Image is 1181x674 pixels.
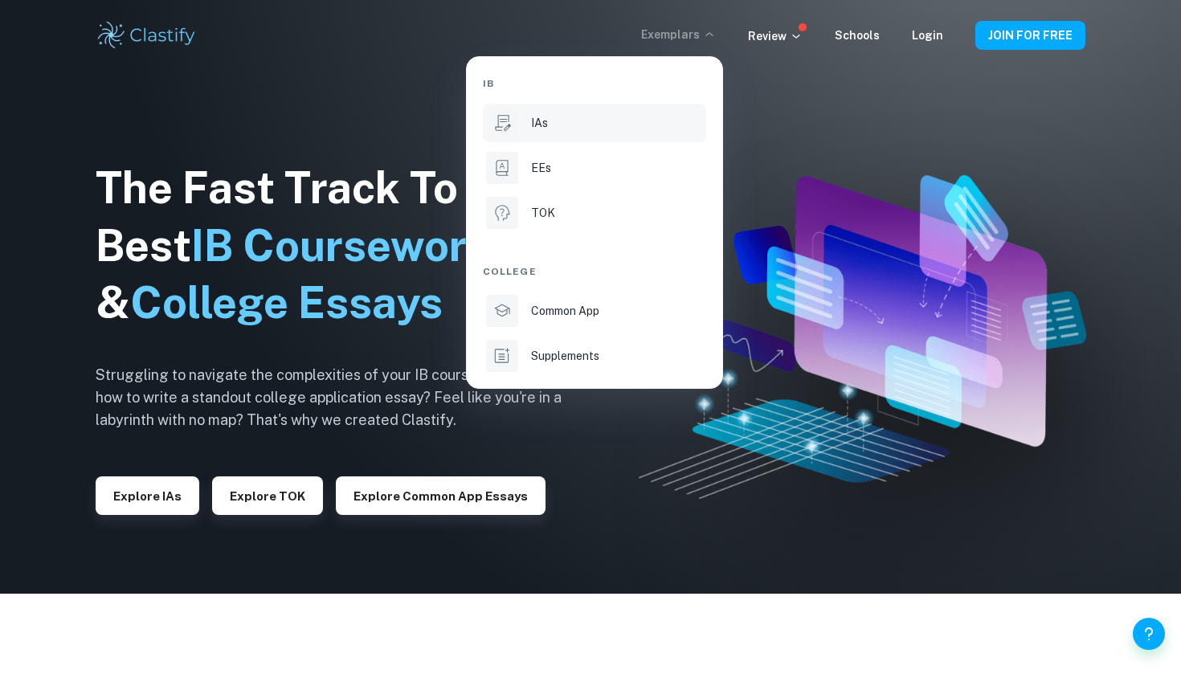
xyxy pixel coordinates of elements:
[531,159,551,177] p: EEs
[483,149,706,187] a: EEs
[531,204,555,222] p: TOK
[483,292,706,330] a: Common App
[531,114,548,132] p: IAs
[483,337,706,375] a: Supplements
[483,76,494,91] span: IB
[483,194,706,232] a: TOK
[531,347,599,365] p: Supplements
[483,104,706,142] a: IAs
[531,302,599,320] p: Common App
[483,264,537,279] span: College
